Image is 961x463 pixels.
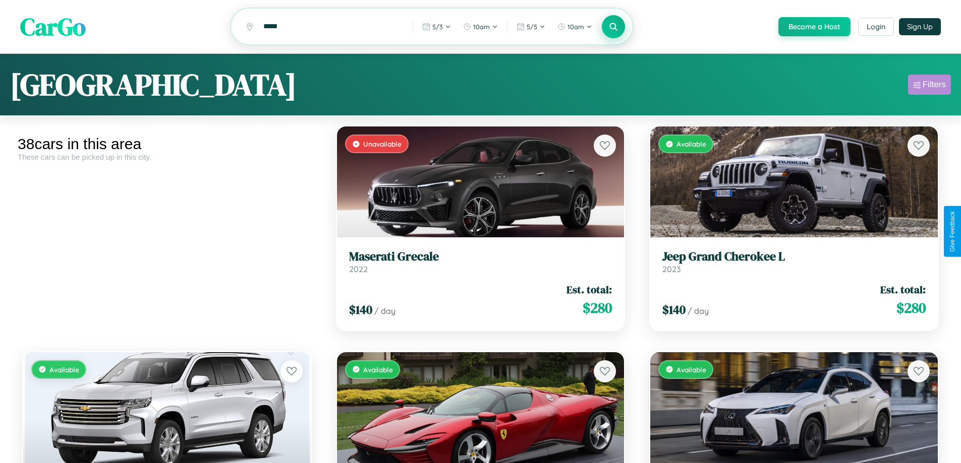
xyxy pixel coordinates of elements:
[676,365,706,374] span: Available
[662,301,686,318] span: $ 140
[567,282,612,297] span: Est. total:
[349,249,612,264] h3: Maserati Grecale
[527,23,537,31] span: 5 / 5
[688,306,709,316] span: / day
[417,19,456,35] button: 5/3
[458,19,503,35] button: 10am
[908,75,951,95] button: Filters
[552,19,597,35] button: 10am
[662,264,681,274] span: 2023
[880,282,926,297] span: Est. total:
[10,64,297,105] h1: [GEOGRAPHIC_DATA]
[363,365,393,374] span: Available
[473,23,490,31] span: 10am
[923,80,946,90] div: Filters
[778,17,851,36] button: Become a Host
[49,365,79,374] span: Available
[374,306,395,316] span: / day
[583,298,612,318] span: $ 280
[18,153,316,161] div: These cars can be picked up in this city.
[662,249,926,264] h3: Jeep Grand Cherokee L
[349,301,372,318] span: $ 140
[896,298,926,318] span: $ 280
[349,249,612,274] a: Maserati Grecale2022
[512,19,550,35] button: 5/5
[676,140,706,148] span: Available
[568,23,584,31] span: 10am
[899,18,941,35] button: Sign Up
[432,23,443,31] span: 5 / 3
[18,136,316,153] div: 38 cars in this area
[349,264,368,274] span: 2022
[949,211,956,252] div: Give Feedback
[662,249,926,274] a: Jeep Grand Cherokee L2023
[20,10,86,43] span: CarGo
[858,18,894,36] button: Login
[363,140,402,148] span: Unavailable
